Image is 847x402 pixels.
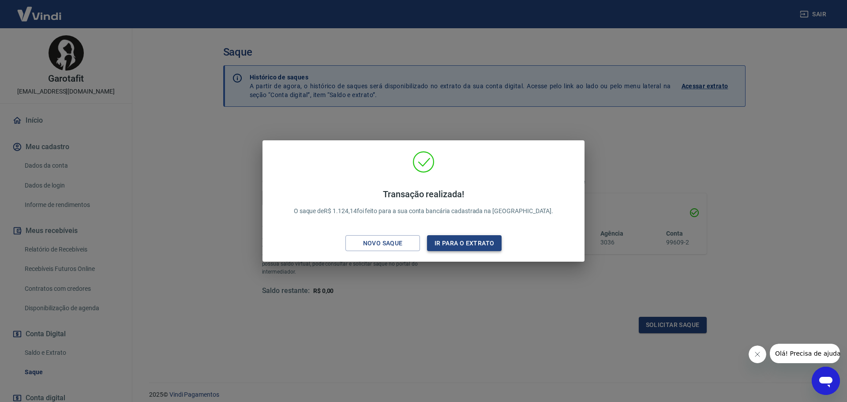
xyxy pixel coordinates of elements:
iframe: Mensagem da empresa [770,344,840,363]
p: O saque de R$ 1.124,14 foi feito para a sua conta bancária cadastrada na [GEOGRAPHIC_DATA]. [294,189,554,216]
iframe: Botão para abrir a janela de mensagens [812,367,840,395]
iframe: Fechar mensagem [749,346,766,363]
span: Olá! Precisa de ajuda? [5,6,74,13]
button: Novo saque [345,235,420,252]
h4: Transação realizada! [294,189,554,199]
button: Ir para o extrato [427,235,502,252]
div: Novo saque [352,238,413,249]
